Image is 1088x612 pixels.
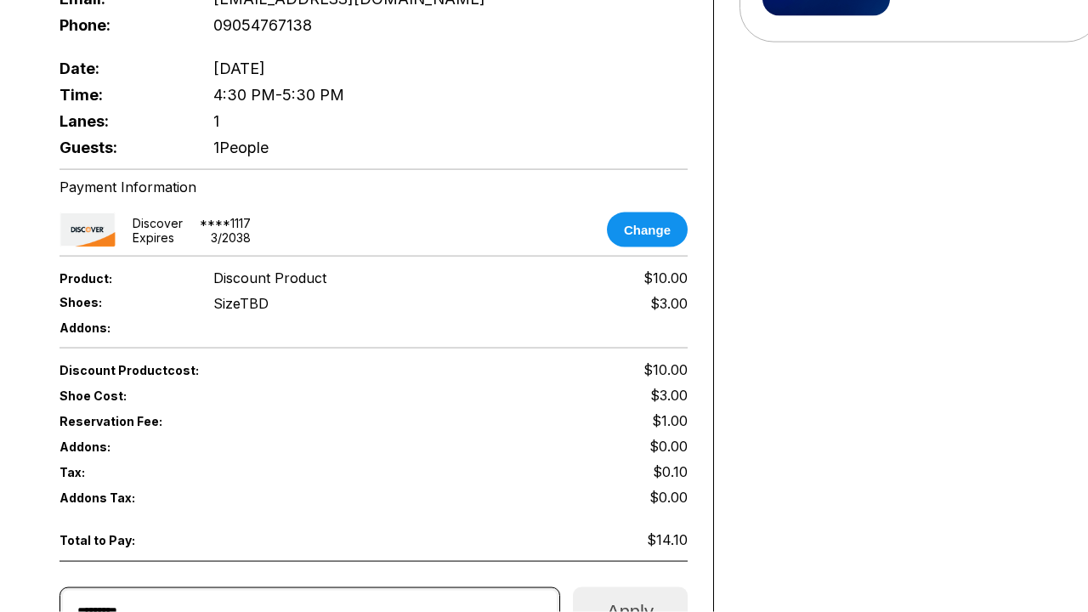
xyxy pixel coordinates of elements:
[59,86,185,104] span: Time:
[59,363,374,377] span: Discount Product cost:
[650,387,688,404] span: $3.00
[213,59,265,77] span: [DATE]
[59,112,185,130] span: Lanes:
[59,320,185,335] span: Addons:
[213,16,312,34] span: 09054767138
[59,139,185,156] span: Guests:
[133,216,183,230] div: discover
[607,212,688,247] button: Change
[647,531,688,548] span: $14.10
[59,388,185,403] span: Shoe Cost:
[59,439,185,454] span: Addons:
[59,16,185,34] span: Phone:
[59,490,185,505] span: Addons Tax:
[649,489,688,506] span: $0.00
[59,414,374,428] span: Reservation Fee:
[133,230,174,245] div: Expires
[649,438,688,455] span: $0.00
[213,269,326,286] span: Discount Product
[211,230,251,245] div: 3 / 2038
[643,361,688,378] span: $10.00
[59,465,185,479] span: Tax:
[59,271,185,286] span: Product:
[643,269,688,286] span: $10.00
[59,212,116,247] img: card
[59,295,185,309] span: Shoes:
[653,463,688,480] span: $0.10
[59,59,185,77] span: Date:
[59,533,185,547] span: Total to Pay:
[213,86,344,104] span: 4:30 PM - 5:30 PM
[59,178,688,195] div: Payment Information
[650,295,688,312] div: $3.00
[213,112,219,130] span: 1
[213,139,269,156] span: 1 People
[213,295,269,312] div: Size TBD
[652,412,688,429] span: $1.00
